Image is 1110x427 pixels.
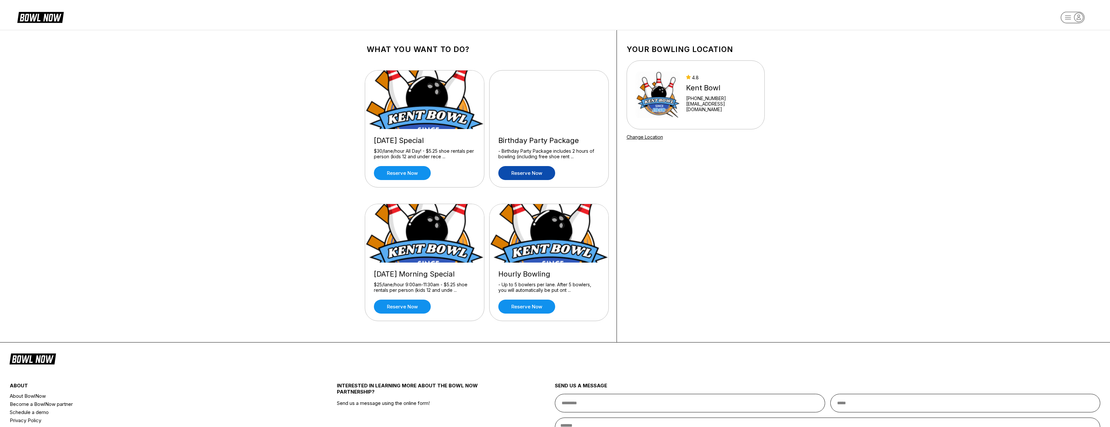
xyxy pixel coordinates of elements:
div: Birthday Party Package [498,136,600,145]
a: Change Location [627,134,663,140]
div: - Birthday Party Package includes 2 hours of bowling (including free shoe rent ... [498,148,600,160]
div: [PHONE_NUMBER] [686,96,756,101]
div: send us a message [555,382,1100,394]
a: Reserve now [374,166,431,180]
div: [DATE] Special [374,136,475,145]
a: Reserve now [498,166,555,180]
h1: Your bowling location [627,45,765,54]
img: Hourly Bowling [490,204,609,263]
div: [DATE] Morning Special [374,270,475,278]
h1: What you want to do? [367,45,607,54]
div: $25/lane/hour 9:00am-11:30am - $5.25 shoe rentals per person (kids 12 and unde ... [374,282,475,293]
img: Kent Bowl [635,71,681,119]
a: Schedule a demo [10,408,282,416]
a: [EMAIL_ADDRESS][DOMAIN_NAME] [686,101,756,112]
img: Sunday Morning Special [365,204,485,263]
img: Birthday Party Package [490,71,609,129]
a: Privacy Policy [10,416,282,424]
div: - Up to 5 bowlers per lane. After 5 bowlers, you will automatically be put ont ... [498,282,600,293]
div: Kent Bowl [686,84,756,92]
div: INTERESTED IN LEARNING MORE ABOUT THE BOWL NOW PARTNERSHIP? [337,382,501,400]
div: Hourly Bowling [498,270,600,278]
div: $30/lane/hour All Day! - $5.25 shoe rentals per person (kids 12 and under rece ... [374,148,475,160]
a: Reserve now [498,300,555,314]
div: about [10,382,282,392]
div: 4.8 [686,75,756,80]
img: Wednesday Special [365,71,485,129]
a: Reserve now [374,300,431,314]
a: About BowlNow [10,392,282,400]
a: Become a BowlNow partner [10,400,282,408]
